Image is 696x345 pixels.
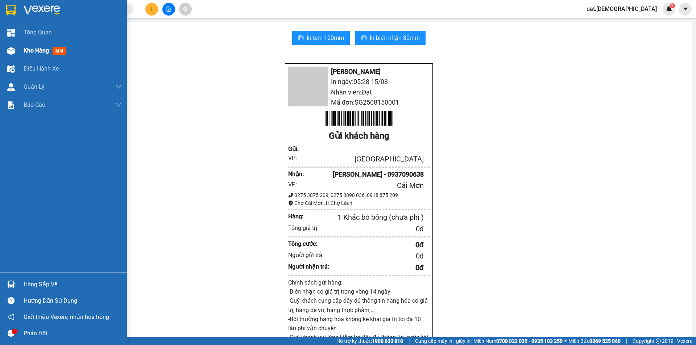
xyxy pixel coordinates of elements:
[288,251,330,260] div: Người gửi trả:
[671,3,674,8] span: 1
[288,239,330,248] div: Tổng cước:
[24,328,121,339] div: Phản hồi
[288,129,430,143] div: Gửi khách hàng
[336,337,403,345] span: Hỗ trợ kỹ thuật:
[145,3,158,16] button: plus
[330,262,424,273] div: 0 đ
[415,337,472,345] span: Cung cấp máy in - giấy in:
[306,169,424,180] div: [PERSON_NAME] - 0937090638
[564,340,567,342] span: ⚪️
[288,315,430,333] p: -Bồi thường hàng hóa không kê khai giá trị tối đa 10 lần phí vận chuyển
[288,180,306,189] div: VP:
[288,223,330,232] div: Tổng giá trị:
[656,338,661,344] span: copyright
[53,47,66,55] span: mới
[370,33,420,42] span: In biên nhận 80mm
[288,77,430,87] li: In ngày: 05:28 15/08
[288,87,430,97] li: Nhân viên: Đạt
[7,83,15,91] img: warehouse-icon
[162,3,175,16] button: file-add
[24,82,45,91] span: Quản Lý
[626,337,627,345] span: |
[306,180,424,191] div: Cái Mơn
[8,330,14,337] span: message
[330,223,424,235] div: 0 đ
[682,6,689,12] span: caret-down
[4,54,72,64] li: In ngày: 05:28 15/08
[288,144,306,153] div: Gửi :
[288,212,318,221] div: Hàng:
[24,64,59,73] span: Điều hành xe
[568,337,621,345] span: Miền Bắc
[4,43,72,54] li: [PERSON_NAME]
[330,239,424,251] div: 0 đ
[288,287,430,296] p: -Biên nhận có giá trị trong vòng 14 ngày
[24,295,121,306] div: Hướng dẫn sử dụng
[183,7,188,12] span: aim
[589,338,621,344] strong: 0369 525 060
[179,3,192,16] button: aim
[116,102,121,108] span: down
[666,6,672,12] img: icon-new-feature
[7,101,15,109] img: solution-icon
[318,212,424,223] div: 1 Khác bó bông (chưa phí )
[7,47,15,55] img: warehouse-icon
[679,3,692,16] button: caret-down
[7,65,15,73] img: warehouse-icon
[670,3,675,8] sup: 1
[288,67,430,77] li: [PERSON_NAME]
[288,278,430,287] div: Chính sách gửi hàng:
[8,314,14,320] span: notification
[306,153,424,165] div: [GEOGRAPHIC_DATA]
[288,153,306,163] div: VP:
[355,31,426,45] button: printerIn biên nhận 80mm
[372,338,403,344] strong: 1900 633 818
[288,191,430,199] div: 0275 3875 209, 0275 3898 036, 0918 875 209
[8,297,14,304] span: question-circle
[473,337,563,345] span: Miền Nam
[24,279,121,290] div: Hàng sắp về
[166,7,171,12] span: file-add
[24,28,52,37] span: Tổng Quan
[7,29,15,37] img: dashboard-icon
[288,97,430,108] li: Mã đơn: SG2508150001
[307,33,344,42] span: In tem 100mm
[361,35,367,42] span: printer
[7,281,15,288] img: warehouse-icon
[288,201,293,206] span: environment
[581,4,663,13] span: dat.[DEMOGRAPHIC_DATA]
[116,84,121,90] span: down
[292,31,350,45] button: printerIn tem 100mm
[496,338,563,344] strong: 0708 023 035 - 0935 103 250
[288,199,430,207] div: Chợ Cái Mơn, H Chợ Lách
[24,47,49,54] span: Kho hàng
[288,169,306,178] div: Nhận :
[288,193,293,198] span: phone
[409,337,410,345] span: |
[6,5,16,16] img: logo-vxr
[288,262,330,271] div: Người nhận trả:
[149,7,154,12] span: plus
[330,251,424,262] div: 0 đ
[288,296,430,314] p: -Quý khách cung cấp đầy đủ thông tin hàng hóa có giá trị, hàng dể vỡ, hàng thực phẩm,...
[24,100,45,109] span: Báo cáo
[298,35,304,42] span: printer
[24,312,109,321] span: Giới thiệu Vexere, nhận hoa hồng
